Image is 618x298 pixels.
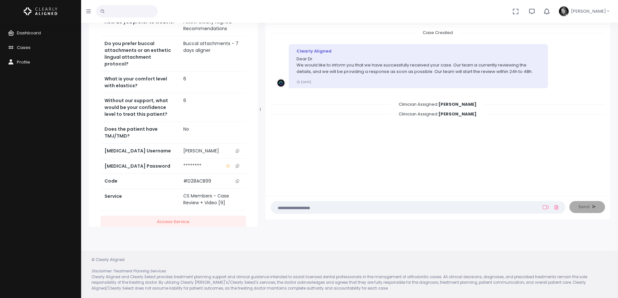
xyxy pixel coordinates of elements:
th: What is your comfort level with elastics? [101,71,179,93]
td: 6 [179,93,246,122]
td: No [179,122,246,143]
div: scrollable content [271,30,605,189]
span: Dashboard [17,30,41,36]
span: Clinician Assigned: [391,99,484,109]
img: Logo Horizontal [24,5,57,18]
div: Clearly Aligned [297,48,540,54]
span: [PERSON_NAME] [571,8,606,15]
th: [MEDICAL_DATA] Password [101,159,179,173]
th: Code [101,174,179,189]
span: Case Created [415,28,461,38]
em: Disclaimer: Treatment Planning Services [91,268,166,274]
th: Do you prefer buccal attachments or an esthetic lingual attachment protocol? [101,36,179,71]
small: [DATE] [297,80,311,84]
span: Clinician Assigned: [391,109,484,119]
div: © Clearly Aligned Clearly Aligned and Clearly Select provides treatment planning support and clin... [85,257,614,291]
th: [MEDICAL_DATA] Username [101,143,179,159]
td: [PERSON_NAME] [179,144,246,159]
p: Dear Dr. We would like to inform you that we have successfully received your case. Our team is cu... [297,56,540,75]
td: 6 [179,71,246,93]
img: Header Avatar [558,6,570,17]
div: CS Members - Case Review + Video [9] [183,193,242,206]
th: Does the patient have TMJ/TMD? [101,122,179,143]
a: Add Files [552,201,560,213]
span: Profile [17,59,30,65]
b: [PERSON_NAME] [438,111,477,117]
td: #D28ACB99 [179,174,246,189]
span: Cases [17,44,30,51]
a: Add Loom Video [541,205,550,210]
th: Service [101,189,179,210]
a: Access Service [101,216,246,228]
b: [PERSON_NAME] [438,101,477,107]
td: Buccal attachments - 7 days aligner [179,36,246,71]
th: Without our support, what would be your confidence level to treat this patient? [101,93,179,122]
